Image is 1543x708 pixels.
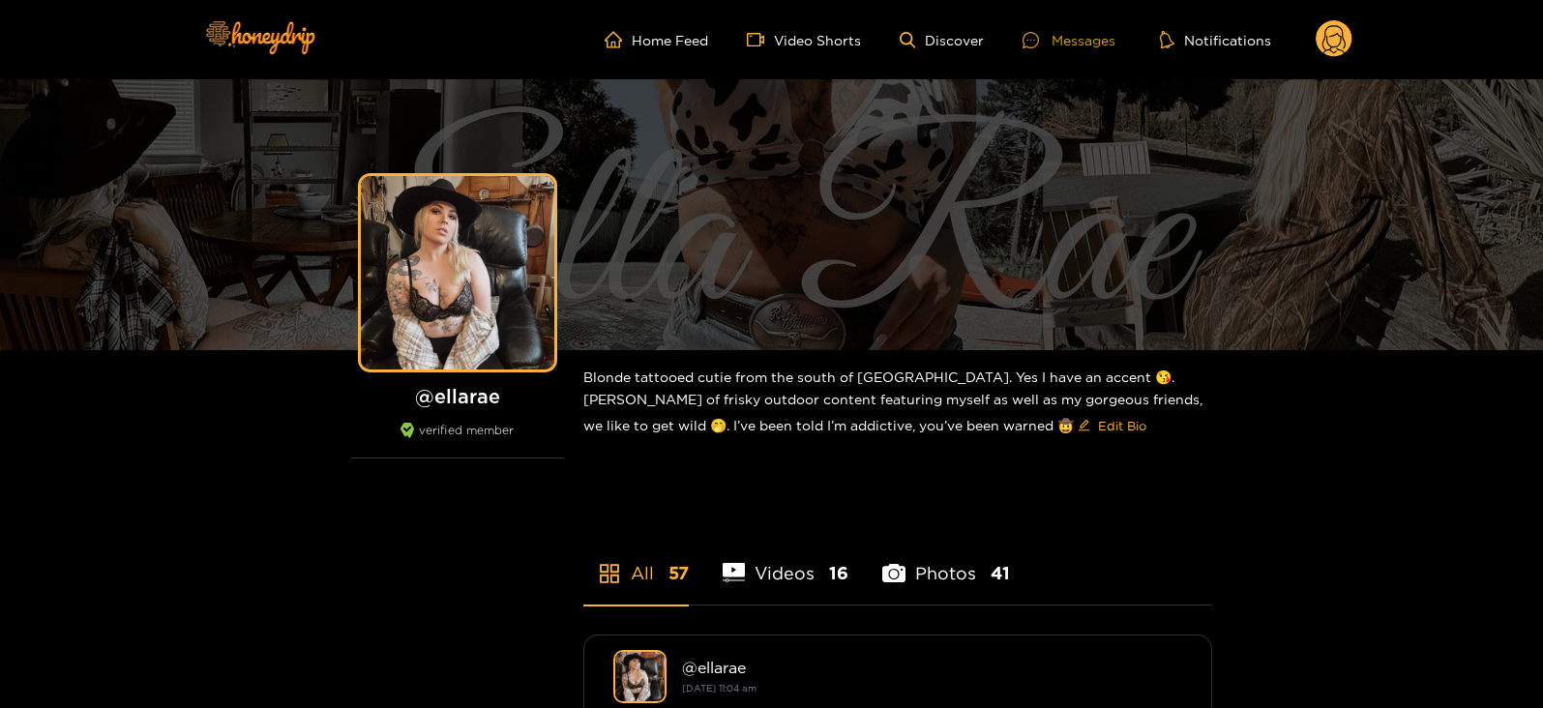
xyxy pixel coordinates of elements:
[682,659,1182,676] div: @ ellarae
[747,31,861,48] a: Video Shorts
[605,31,632,48] span: home
[668,561,689,585] span: 57
[882,517,1010,605] li: Photos
[605,31,708,48] a: Home Feed
[991,561,1010,585] span: 41
[351,384,564,408] h1: @ ellarae
[682,683,757,693] small: [DATE] 11:04 am
[583,350,1212,457] div: Blonde tattooed cutie from the south of [GEOGRAPHIC_DATA]. Yes I have an accent 😘. [PERSON_NAME] ...
[1023,29,1115,51] div: Messages
[351,423,564,458] div: verified member
[613,650,667,703] img: ellarae
[747,31,774,48] span: video-camera
[583,517,689,605] li: All
[829,561,848,585] span: 16
[1154,30,1277,49] button: Notifications
[1074,410,1150,441] button: editEdit Bio
[723,517,849,605] li: Videos
[900,32,984,48] a: Discover
[598,562,621,585] span: appstore
[1078,419,1090,433] span: edit
[1098,416,1146,435] span: Edit Bio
